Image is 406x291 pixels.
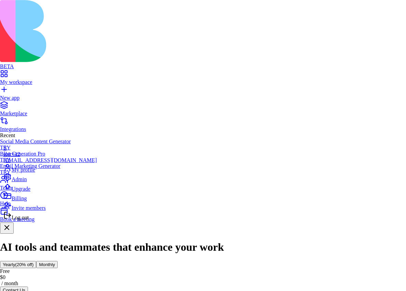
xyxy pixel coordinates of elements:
[12,176,27,182] span: Admin
[12,186,30,192] span: Upgrade
[3,192,97,202] a: Billing
[12,215,29,220] span: Log out
[3,173,97,183] a: Admin
[3,145,97,163] a: Sshir+12[EMAIL_ADDRESS][DOMAIN_NAME]
[3,151,97,157] div: shir+12
[3,145,6,151] span: S
[12,167,35,173] span: My profile
[12,205,46,211] span: Invite members
[3,157,97,163] div: [EMAIL_ADDRESS][DOMAIN_NAME]
[12,195,27,201] span: Billing
[3,183,97,192] a: Upgrade
[3,202,97,211] a: Invite members
[3,163,97,173] a: My profile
